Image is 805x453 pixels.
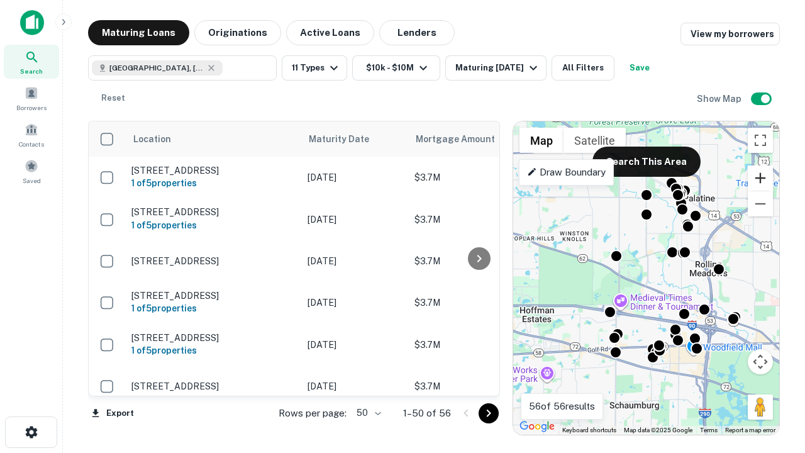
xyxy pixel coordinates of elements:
[352,404,383,422] div: 50
[16,103,47,113] span: Borrowers
[516,418,558,435] a: Open this area in Google Maps (opens a new window)
[308,338,402,352] p: [DATE]
[414,213,540,226] p: $3.7M
[697,92,743,106] h6: Show Map
[748,191,773,216] button: Zoom out
[19,139,44,149] span: Contacts
[352,55,440,81] button: $10k - $10M
[742,352,805,413] iframe: Chat Widget
[4,154,59,188] a: Saved
[88,20,189,45] button: Maturing Loans
[700,427,718,433] a: Terms (opens in new tab)
[131,332,295,344] p: [STREET_ADDRESS]
[4,81,59,115] a: Borrowers
[301,121,408,157] th: Maturity Date
[516,418,558,435] img: Google
[748,165,773,191] button: Zoom in
[194,20,281,45] button: Originations
[20,66,43,76] span: Search
[4,118,59,152] a: Contacts
[414,379,540,393] p: $3.7M
[133,131,171,147] span: Location
[552,55,614,81] button: All Filters
[414,171,540,184] p: $3.7M
[131,206,295,218] p: [STREET_ADDRESS]
[748,128,773,153] button: Toggle fullscreen view
[408,121,547,157] th: Mortgage Amount
[527,165,606,180] p: Draw Boundary
[20,10,44,35] img: capitalize-icon.png
[414,296,540,310] p: $3.7M
[88,404,137,423] button: Export
[282,55,347,81] button: 11 Types
[125,121,301,157] th: Location
[308,296,402,310] p: [DATE]
[479,403,499,423] button: Go to next page
[416,131,511,147] span: Mortgage Amount
[286,20,374,45] button: Active Loans
[131,255,295,267] p: [STREET_ADDRESS]
[748,349,773,374] button: Map camera controls
[619,55,660,81] button: Save your search to get updates of matches that match your search criteria.
[403,406,451,421] p: 1–50 of 56
[562,426,616,435] button: Keyboard shortcuts
[309,131,386,147] span: Maturity Date
[131,165,295,176] p: [STREET_ADDRESS]
[414,254,540,268] p: $3.7M
[455,60,541,75] div: Maturing [DATE]
[109,62,204,74] span: [GEOGRAPHIC_DATA], [GEOGRAPHIC_DATA]
[529,399,595,414] p: 56 of 56 results
[23,176,41,186] span: Saved
[563,128,626,153] button: Show satellite imagery
[93,86,133,111] button: Reset
[624,427,692,433] span: Map data ©2025 Google
[379,20,455,45] button: Lenders
[131,344,295,357] h6: 1 of 5 properties
[519,128,563,153] button: Show street map
[131,381,295,392] p: [STREET_ADDRESS]
[725,427,775,433] a: Report a map error
[308,254,402,268] p: [DATE]
[414,338,540,352] p: $3.7M
[308,171,402,184] p: [DATE]
[131,301,295,315] h6: 1 of 5 properties
[131,218,295,232] h6: 1 of 5 properties
[308,379,402,393] p: [DATE]
[513,121,779,435] div: 0 0
[680,23,780,45] a: View my borrowers
[131,290,295,301] p: [STREET_ADDRESS]
[4,45,59,79] a: Search
[131,176,295,190] h6: 1 of 5 properties
[445,55,547,81] button: Maturing [DATE]
[592,147,701,177] button: Search This Area
[308,213,402,226] p: [DATE]
[279,406,347,421] p: Rows per page:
